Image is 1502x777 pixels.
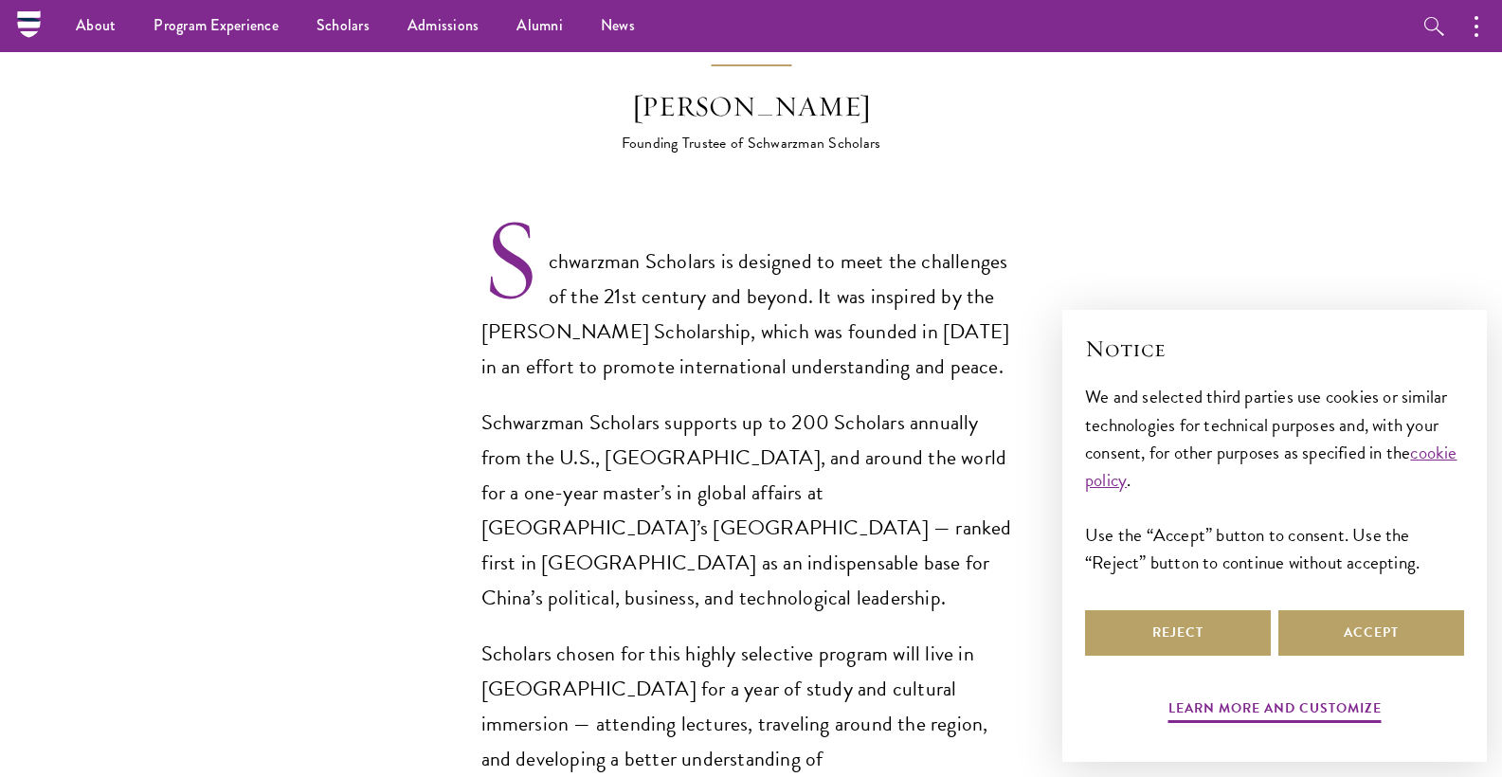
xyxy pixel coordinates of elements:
[1278,610,1464,656] button: Accept
[481,406,1022,616] p: Schwarzman Scholars supports up to 200 Scholars annually from the U.S., [GEOGRAPHIC_DATA], and ar...
[1085,610,1271,656] button: Reject
[586,88,917,126] div: [PERSON_NAME]
[1168,696,1382,726] button: Learn more and customize
[1085,439,1457,494] a: cookie policy
[481,244,1022,385] p: Schwarzman Scholars is designed to meet the challenges of the 21st century and beyond. It was ins...
[1085,333,1464,365] h2: Notice
[586,132,917,154] div: Founding Trustee of Schwarzman Scholars
[1085,383,1464,575] div: We and selected third parties use cookies or similar technologies for technical purposes and, wit...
